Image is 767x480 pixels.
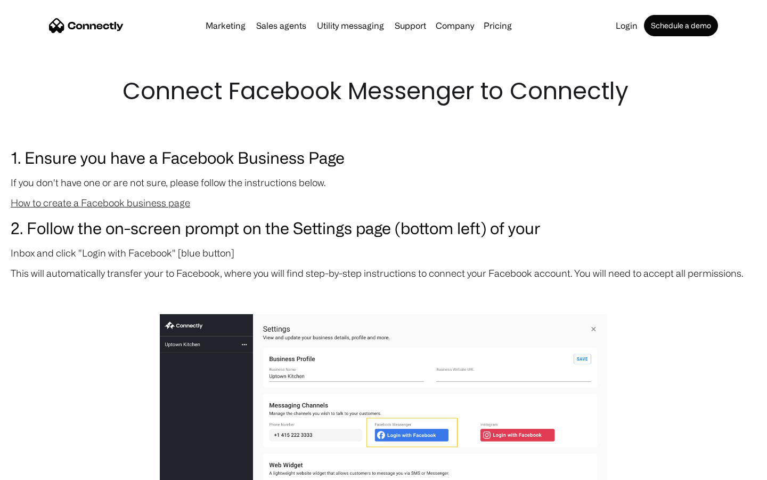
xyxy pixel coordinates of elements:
a: Sales agents [252,21,311,30]
a: Marketing [201,21,250,30]
p: ‍ [11,286,756,301]
a: home [49,18,124,34]
div: Company [436,18,474,33]
a: Schedule a demo [644,15,718,36]
a: How to create a Facebook business page [11,197,190,208]
p: If you don't have one or are not sure, please follow the instructions below. [11,175,756,190]
h3: 2. Follow the on-screen prompt on the Settings page (bottom left) of your [11,215,756,240]
h3: 1. Ensure you have a Facebook Business Page [11,145,756,170]
a: Login [611,21,642,30]
a: Pricing [479,21,516,30]
p: This will automatically transfer your to Facebook, where you will find step-by-step instructions ... [11,266,756,281]
a: Utility messaging [313,21,388,30]
p: Inbox and click "Login with Facebook" [blue button] [11,245,756,260]
a: Support [390,21,430,30]
div: Company [433,18,477,33]
aside: Language selected: English [11,461,64,476]
h1: Connect Facebook Messenger to Connectly [123,75,644,108]
ul: Language list [21,461,64,476]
